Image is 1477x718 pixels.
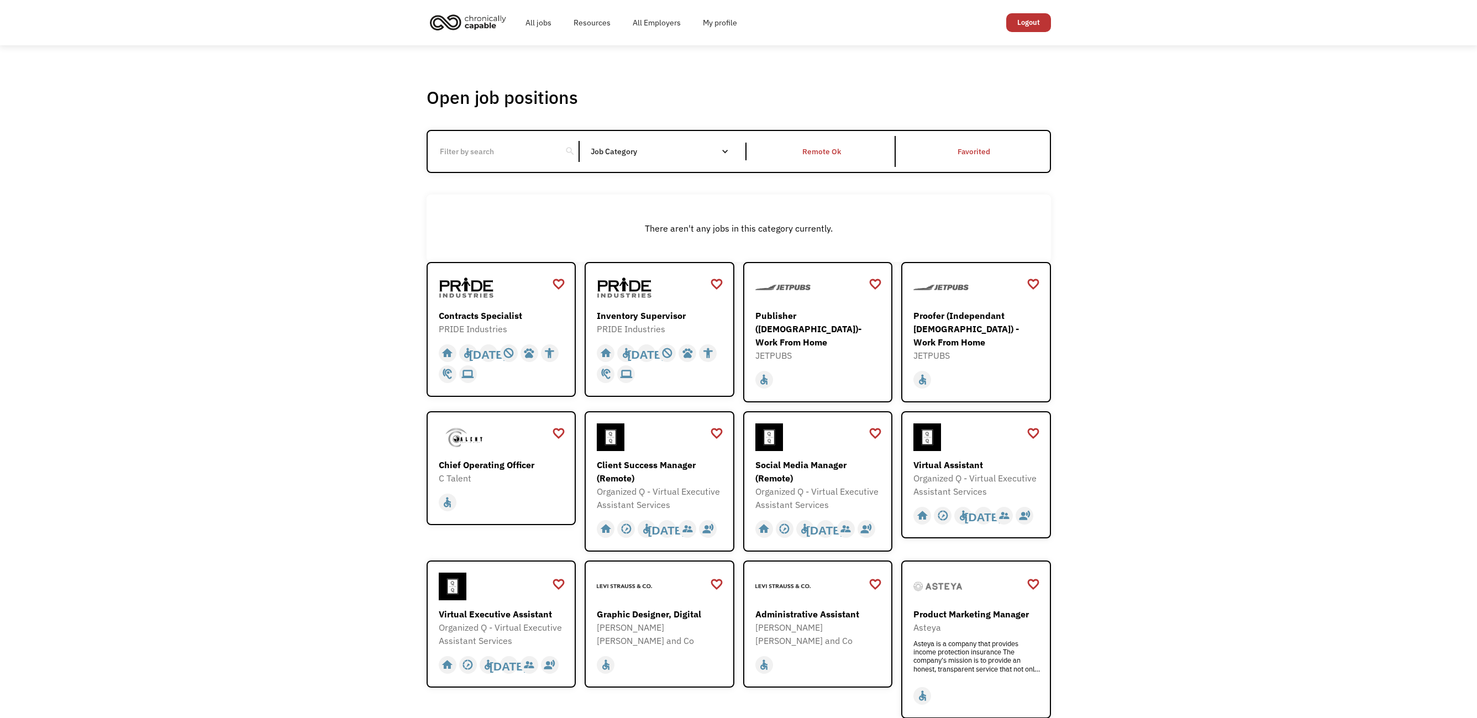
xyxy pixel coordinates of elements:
div: not_interested [503,345,514,361]
div: accessible [917,688,928,704]
a: Organized Q - Virtual Executive Assistant ServicesClient Success Manager (Remote)Organized Q - Vi... [585,411,734,552]
div: accessible [799,521,811,537]
div: PRIDE Industries [439,322,567,336]
div: Product Marketing Manager [913,607,1042,621]
div: record_voice_over [702,521,714,537]
div: favorite_border [869,576,882,593]
div: PRIDE Industries [597,322,725,336]
a: favorite_border [710,576,723,593]
div: home [600,345,612,361]
a: Favorited [898,131,1049,172]
div: Chief Operating Officer [439,458,567,471]
div: computer [462,366,474,382]
div: JETPUBS [913,349,1042,362]
a: home [427,10,514,34]
div: home [600,521,612,537]
div: home [441,345,453,361]
img: PRIDE Industries [439,274,494,302]
a: Organized Q - Virtual Executive Assistant ServicesSocial Media Manager (Remote)Organized Q - Virt... [743,411,893,552]
div: [DATE] [469,345,507,361]
div: pets [523,345,535,361]
div: Publisher ([DEMOGRAPHIC_DATA])- Work From Home [755,309,884,349]
div: Inventory Supervisor [597,309,725,322]
img: Asteya [913,573,963,600]
img: Organized Q - Virtual Executive Assistant Services [913,423,941,451]
div: home [758,521,770,537]
div: accessible [641,521,653,537]
div: favorite_border [552,276,565,292]
div: JETPUBS [755,349,884,362]
a: JETPUBSPublisher ([DEMOGRAPHIC_DATA])- Work From HomeJETPUBSaccessible [743,262,893,402]
div: supervisor_account [523,657,535,673]
div: Organized Q - Virtual Executive Assistant Services [439,621,567,647]
a: All jobs [514,5,563,40]
a: Remote Ok [747,131,898,172]
a: My profile [692,5,748,40]
div: accessible [758,371,770,388]
div: accessible [958,507,969,524]
div: Contracts Specialist [439,309,567,322]
div: Virtual Executive Assistant [439,607,567,621]
div: accessible [600,657,612,673]
a: Levi Strauss and CoAdministrative Assistant[PERSON_NAME] [PERSON_NAME] and Coaccessible [743,560,893,688]
div: hearing [441,366,453,382]
a: PRIDE IndustriesContracts SpecialistPRIDE Industrieshomeaccessible[DATE]not_interestedpetsaccessi... [427,262,576,397]
div: home [917,507,928,524]
div: slow_motion_video [937,507,949,524]
a: C TalentChief Operating OfficerC Talentaccessible [427,411,576,525]
img: Organized Q - Virtual Executive Assistant Services [439,573,466,600]
div: C Talent [439,471,567,485]
a: favorite_border [1027,425,1040,442]
a: favorite_border [869,276,882,292]
a: JETPUBSProofer (Independant [DEMOGRAPHIC_DATA]) - Work From HomeJETPUBSaccessible [901,262,1051,402]
img: Levi Strauss and Co [597,573,652,600]
div: accessible [917,371,928,388]
a: PRIDE IndustriesInventory SupervisorPRIDE Industrieshomeaccessible[DATE]not_interestedpetsaccessi... [585,262,734,397]
div: There aren't any jobs in this category currently. [432,222,1045,235]
a: favorite_border [710,425,723,442]
div: home [441,657,453,673]
div: hearing [600,366,612,382]
div: Graphic Designer, Digital [597,607,725,621]
a: Organized Q - Virtual Executive Assistant ServicesVirtual Executive AssistantOrganized Q - Virtua... [427,560,576,688]
div: slow_motion_video [462,657,474,673]
div: search [565,143,575,160]
div: slow_motion_video [621,521,632,537]
a: favorite_border [710,276,723,292]
div: Organized Q - Virtual Executive Assistant Services [913,471,1042,498]
div: [DATE] [806,521,844,537]
div: Remote Ok [802,145,841,158]
div: supervisor_account [840,521,851,537]
div: Job Category [591,143,739,160]
div: Job Category [591,148,739,155]
img: Organized Q - Virtual Executive Assistant Services [597,423,624,451]
img: Chronically Capable logo [427,10,509,34]
div: computer [621,366,632,382]
div: supervisor_account [998,507,1010,524]
a: favorite_border [1027,276,1040,292]
a: favorite_border [552,576,565,593]
img: JETPUBS [913,274,969,302]
div: pets [682,345,693,361]
div: Proofer (Independant [DEMOGRAPHIC_DATA]) - Work From Home [913,309,1042,349]
div: Asteya is a company that provides income protection insurance The company's mission is to provide... [913,640,1042,673]
div: Organized Q - Virtual Executive Assistant Services [597,485,725,511]
div: not_interested [661,345,673,361]
img: C Talent [439,423,494,451]
div: record_voice_over [860,521,872,537]
a: favorite_border [869,425,882,442]
a: favorite_border [1027,576,1040,593]
a: Organized Q - Virtual Executive Assistant ServicesVirtual AssistantOrganized Q - Virtual Executiv... [901,411,1051,538]
div: Administrative Assistant [755,607,884,621]
div: Client Success Manager (Remote) [597,458,725,485]
div: Asteya [913,621,1042,634]
div: [DATE] [490,657,528,673]
div: record_voice_over [544,657,555,673]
